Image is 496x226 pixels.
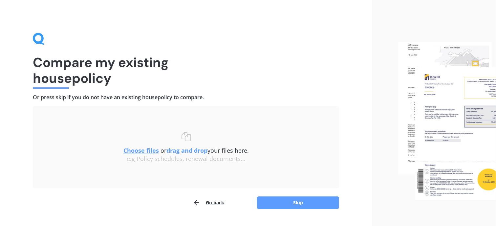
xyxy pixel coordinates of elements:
h1: Compare my existing house policy [33,55,339,86]
div: e.g Policy schedules, renewal documents... [46,155,326,163]
b: drag and drop [166,147,207,154]
h4: Or press skip if you do not have an existing house policy to compare. [33,94,339,101]
button: Go back [193,196,224,209]
button: Skip [257,196,339,209]
span: or your files here. [123,147,249,154]
img: files.webp [398,42,496,200]
u: Choose files [123,147,159,154]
